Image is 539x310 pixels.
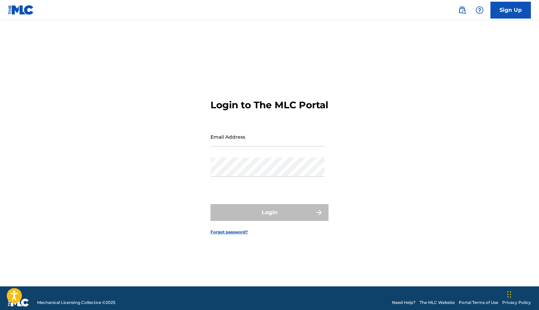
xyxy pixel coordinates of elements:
a: Privacy Policy [502,300,531,306]
a: Forgot password? [210,229,248,235]
img: MLC Logo [8,5,34,15]
a: Sign Up [490,2,531,19]
h3: Login to The MLC Portal [210,99,328,111]
iframe: Chat Widget [505,278,539,310]
a: Portal Terms of Use [459,300,498,306]
img: search [458,6,466,14]
span: Mechanical Licensing Collective © 2025 [37,300,115,306]
a: Public Search [455,3,469,17]
div: Help [473,3,486,17]
div: Drag [507,284,511,305]
img: help [476,6,484,14]
img: logo [8,299,29,307]
a: The MLC Website [420,300,455,306]
a: Need Help? [392,300,416,306]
